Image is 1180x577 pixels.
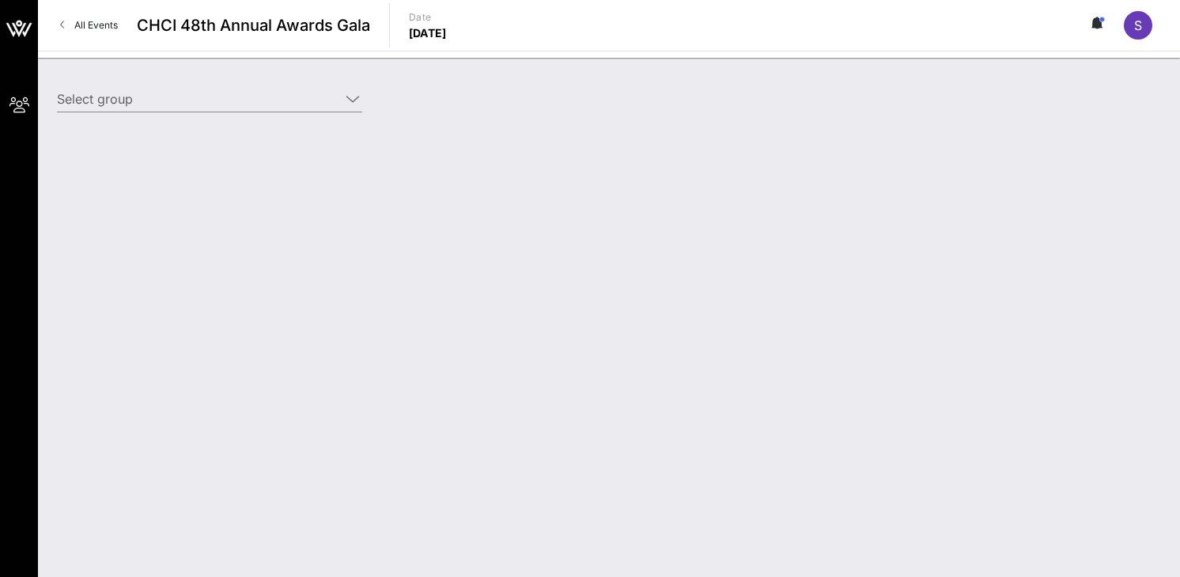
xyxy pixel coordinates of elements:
[51,13,127,38] a: All Events
[74,19,118,31] span: All Events
[409,9,447,25] p: Date
[137,13,370,37] span: CHCI 48th Annual Awards Gala
[409,25,447,41] p: [DATE]
[1124,11,1152,40] div: S
[1134,17,1142,33] span: S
